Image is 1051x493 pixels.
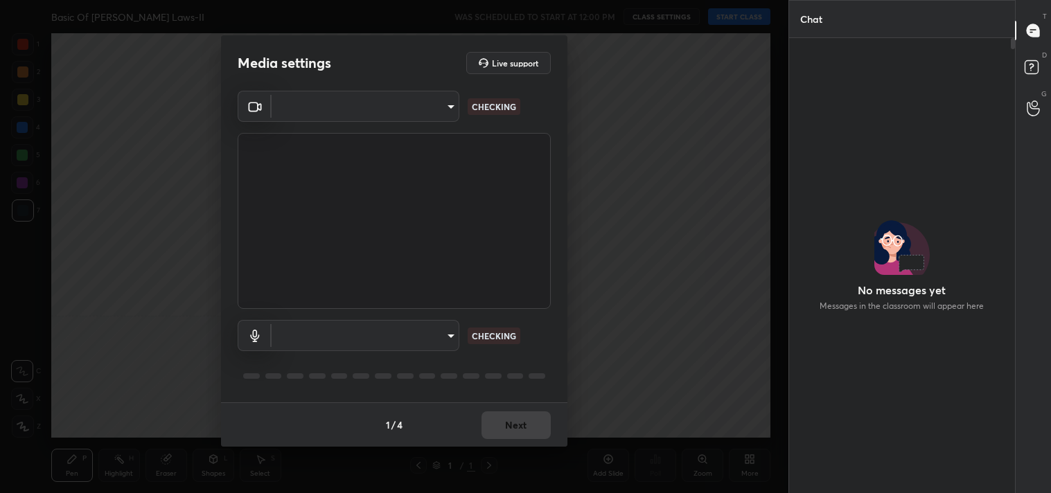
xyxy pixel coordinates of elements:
[472,100,516,113] p: CHECKING
[1042,50,1047,60] p: D
[397,418,403,432] h4: 4
[238,54,331,72] h2: Media settings
[1041,89,1047,99] p: G
[391,418,396,432] h4: /
[492,59,538,67] h5: Live support
[272,320,459,351] div: ​
[789,1,833,37] p: Chat
[386,418,390,432] h4: 1
[472,330,516,342] p: CHECKING
[272,91,459,122] div: ​
[1043,11,1047,21] p: T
